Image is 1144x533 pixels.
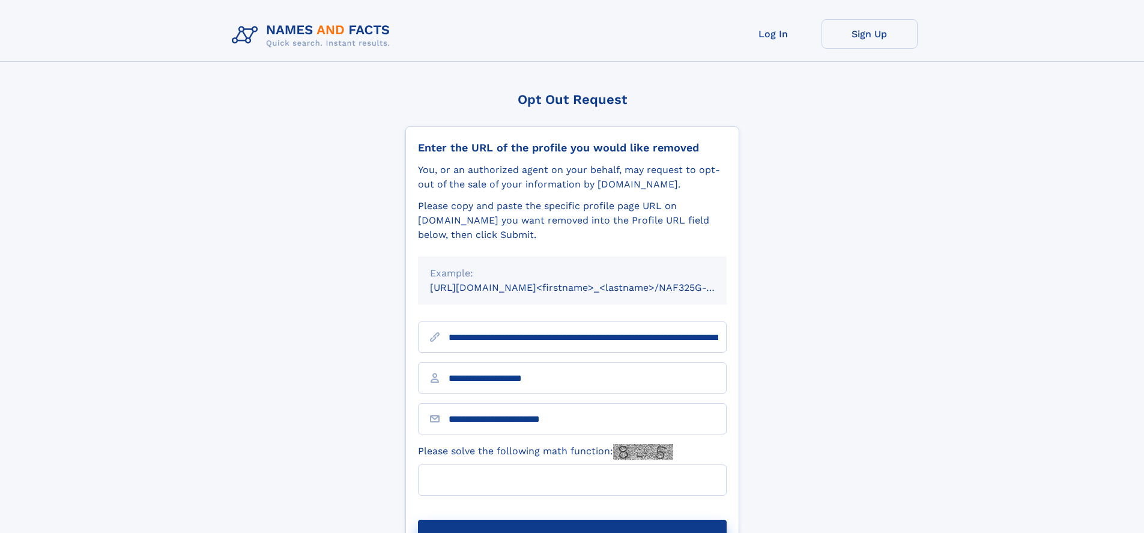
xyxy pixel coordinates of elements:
div: Opt Out Request [405,92,739,107]
div: You, or an authorized agent on your behalf, may request to opt-out of the sale of your informatio... [418,163,727,192]
a: Log In [725,19,822,49]
label: Please solve the following math function: [418,444,673,460]
div: Example: [430,266,715,281]
a: Sign Up [822,19,918,49]
small: [URL][DOMAIN_NAME]<firstname>_<lastname>/NAF325G-xxxxxxxx [430,282,749,293]
img: Logo Names and Facts [227,19,400,52]
div: Enter the URL of the profile you would like removed [418,141,727,154]
div: Please copy and paste the specific profile page URL on [DOMAIN_NAME] you want removed into the Pr... [418,199,727,242]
